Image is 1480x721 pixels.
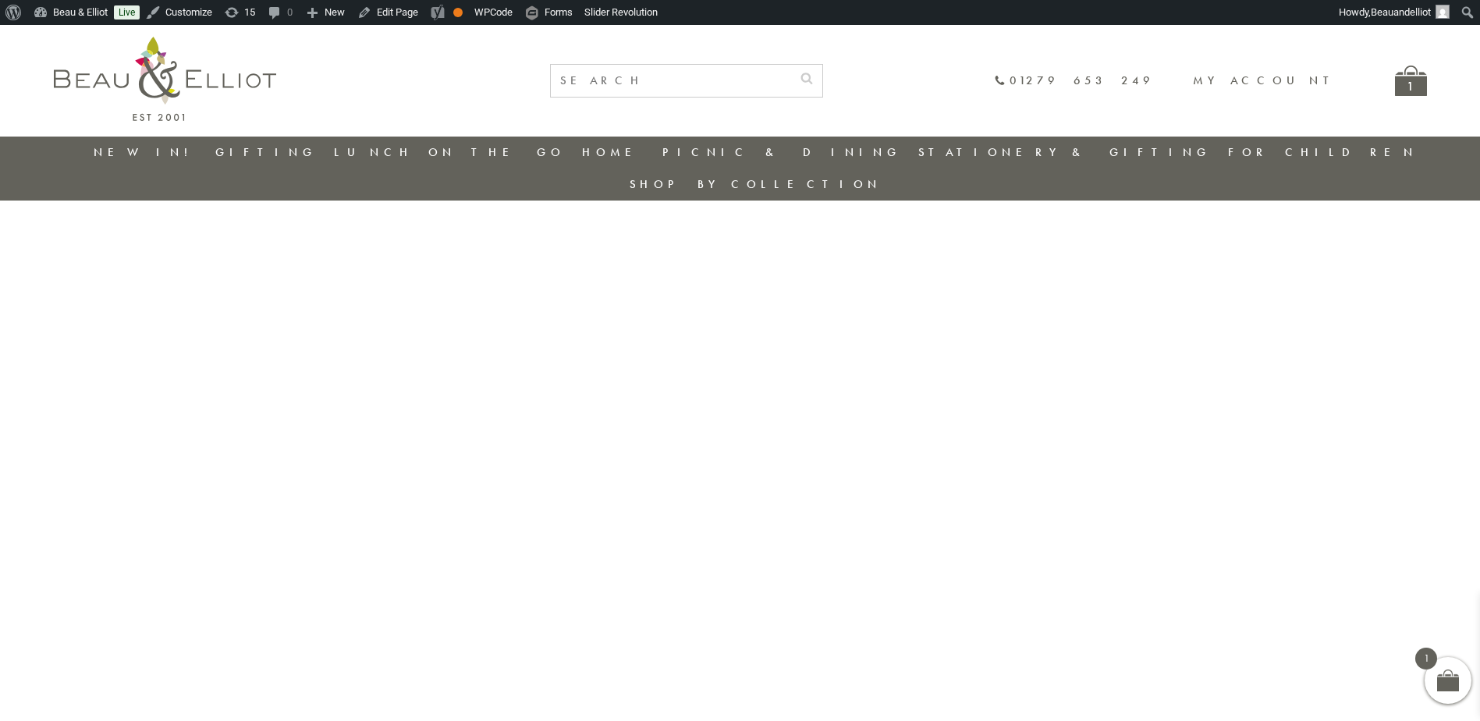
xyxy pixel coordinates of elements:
[1371,6,1431,18] span: Beauandelliot
[1395,66,1427,96] a: 1
[582,144,644,160] a: Home
[994,74,1154,87] a: 01279 653 249
[551,65,791,97] input: SEARCH
[630,176,882,192] a: Shop by collection
[114,5,140,20] a: Live
[1228,144,1418,160] a: For Children
[54,37,276,121] img: logo
[334,144,565,160] a: Lunch On The Go
[662,144,901,160] a: Picnic & Dining
[1415,648,1437,669] span: 1
[1193,73,1340,88] a: My account
[584,6,658,18] span: Slider Revolution
[453,8,463,17] div: OK
[94,144,198,160] a: New in!
[215,144,317,160] a: Gifting
[918,144,1211,160] a: Stationery & Gifting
